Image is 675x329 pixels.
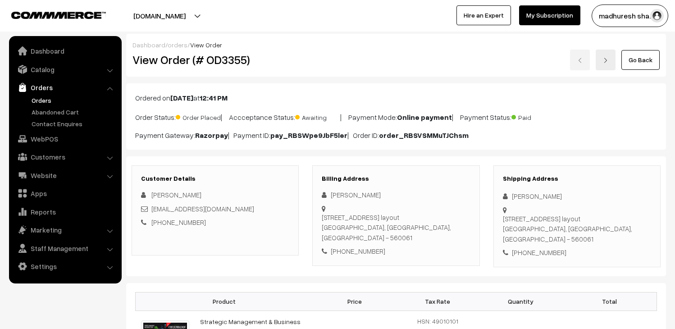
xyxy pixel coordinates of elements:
a: Apps [11,185,119,201]
a: Orders [11,79,119,96]
a: Staff Management [11,240,119,256]
h3: Customer Details [141,175,289,183]
a: Customers [11,149,119,165]
b: pay_RBSWpe9JbF5ler [270,131,347,140]
img: right-arrow.png [603,58,608,63]
a: orders [168,41,187,49]
a: WebPOS [11,131,119,147]
div: [PERSON_NAME] [322,190,470,200]
h3: Shipping Address [503,175,651,183]
p: Ordered on at [135,92,657,103]
th: Quantity [479,292,562,311]
a: COMMMERCE [11,9,90,20]
th: Price [313,292,396,311]
b: order_RBSVSMMuTJChsm [379,131,469,140]
a: Catalog [11,61,119,78]
div: [STREET_ADDRESS] layout [GEOGRAPHIC_DATA], [GEOGRAPHIC_DATA], [GEOGRAPHIC_DATA] - 560061 [322,212,470,243]
span: [PERSON_NAME] [151,191,201,199]
div: [PHONE_NUMBER] [503,247,651,258]
span: Paid [511,110,556,122]
a: Orders [29,96,119,105]
a: Reports [11,204,119,220]
a: Contact Enquires [29,119,119,128]
h2: View Order (# OD3355) [132,53,299,67]
b: 12:41 PM [200,93,228,102]
th: Tax Rate [396,292,479,311]
button: [DOMAIN_NAME] [102,5,217,27]
a: My Subscription [519,5,580,25]
img: COMMMERCE [11,12,106,18]
a: [EMAIL_ADDRESS][DOMAIN_NAME] [151,205,254,213]
img: user [650,9,664,23]
b: Razorpay [195,131,228,140]
th: Total [562,292,657,311]
a: Hire an Expert [456,5,511,25]
span: Awaiting [295,110,340,122]
p: Payment Gateway: | Payment ID: | Order ID: [135,130,657,141]
a: Marketing [11,222,119,238]
a: Website [11,167,119,183]
p: Order Status: | Accceptance Status: | Payment Mode: | Payment Status: [135,110,657,123]
b: Online payment [397,113,452,122]
a: Dashboard [11,43,119,59]
h3: Billing Address [322,175,470,183]
div: [PERSON_NAME] [503,191,651,201]
span: View Order [190,41,222,49]
a: Settings [11,258,119,274]
th: Product [136,292,313,311]
b: [DATE] [170,93,193,102]
div: [PHONE_NUMBER] [322,246,470,256]
a: Abandoned Cart [29,107,119,117]
a: Dashboard [132,41,165,49]
div: [STREET_ADDRESS] layout [GEOGRAPHIC_DATA], [GEOGRAPHIC_DATA], [GEOGRAPHIC_DATA] - 560061 [503,214,651,244]
button: madhuresh sha… [592,5,668,27]
div: / / [132,40,660,50]
span: Order Placed [176,110,221,122]
a: Go Back [621,50,660,70]
a: [PHONE_NUMBER] [151,218,206,226]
